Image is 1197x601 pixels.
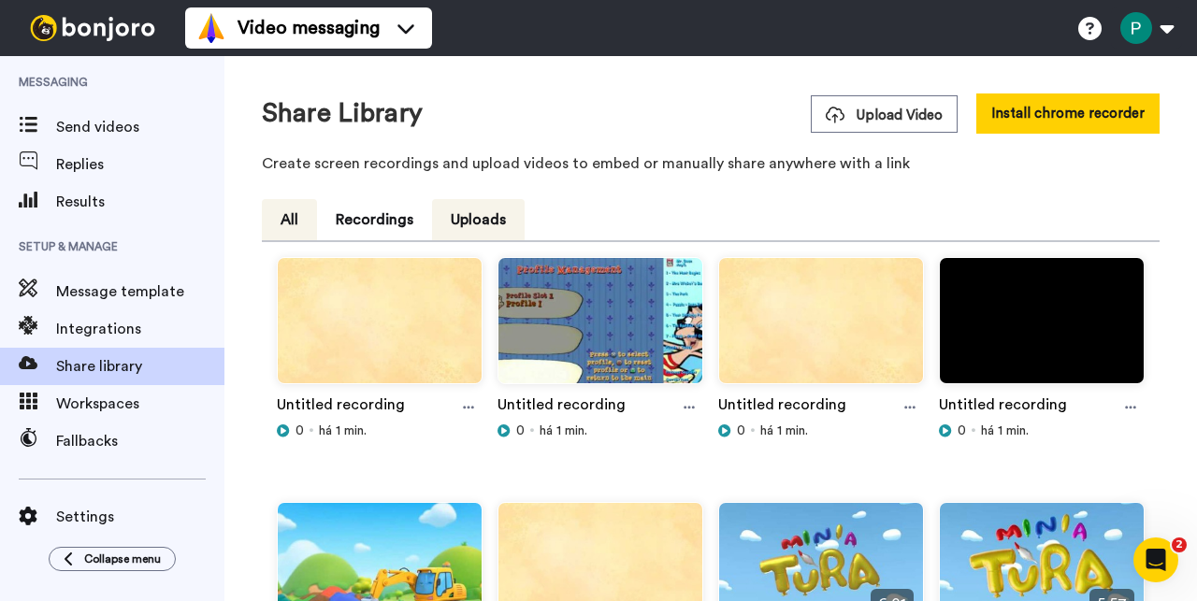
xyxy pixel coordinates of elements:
[262,99,423,128] h1: Share Library
[84,551,161,566] span: Collapse menu
[277,422,483,440] div: há 1 min.
[262,199,317,240] button: All
[718,422,924,440] div: há 1 min.
[976,93,1160,134] button: Install chrome recorder
[238,15,380,41] span: Video messaging
[49,547,176,571] button: Collapse menu
[56,318,224,340] span: Integrations
[498,394,626,422] a: Untitled recording
[296,422,304,440] span: 0
[277,394,405,422] a: Untitled recording
[516,422,525,440] span: 0
[719,258,923,399] img: 107c5cb7-8b02-4532-93ea-206305a9f4c3_thumbnail_source_1757546837.jpg
[958,422,966,440] span: 0
[1133,537,1178,582] iframe: Intercom live chat
[262,152,1160,175] p: Create screen recordings and upload videos to embed or manually share anywhere with a link
[22,15,163,41] img: bj-logo-header-white.svg
[56,430,224,452] span: Fallbacks
[718,394,846,422] a: Untitled recording
[56,355,224,378] span: Share library
[1172,537,1187,552] span: 2
[278,258,482,399] img: bf22ce4b-9cb1-49d6-906d-98470b92e397_thumbnail_source_1757546837.jpg
[56,153,224,176] span: Replies
[939,422,1145,440] div: há 1 min.
[811,95,958,133] button: Upload Video
[196,13,226,43] img: vm-color.svg
[432,199,525,240] button: Uploads
[56,393,224,415] span: Workspaces
[826,106,943,125] span: Upload Video
[498,422,703,440] div: há 1 min.
[498,258,702,399] img: a167eff7-5150-4651-825a-2ec7697be754_thumbnail_source_1757546881.jpg
[56,280,224,303] span: Message template
[737,422,745,440] span: 0
[939,394,1067,422] a: Untitled recording
[317,199,432,240] button: Recordings
[56,506,224,528] span: Settings
[56,191,224,213] span: Results
[56,116,224,138] span: Send videos
[940,258,1144,399] img: 29eba150-5f54-44db-91ec-b2e6f29bdcd2_thumbnail_source_1757546858.jpg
